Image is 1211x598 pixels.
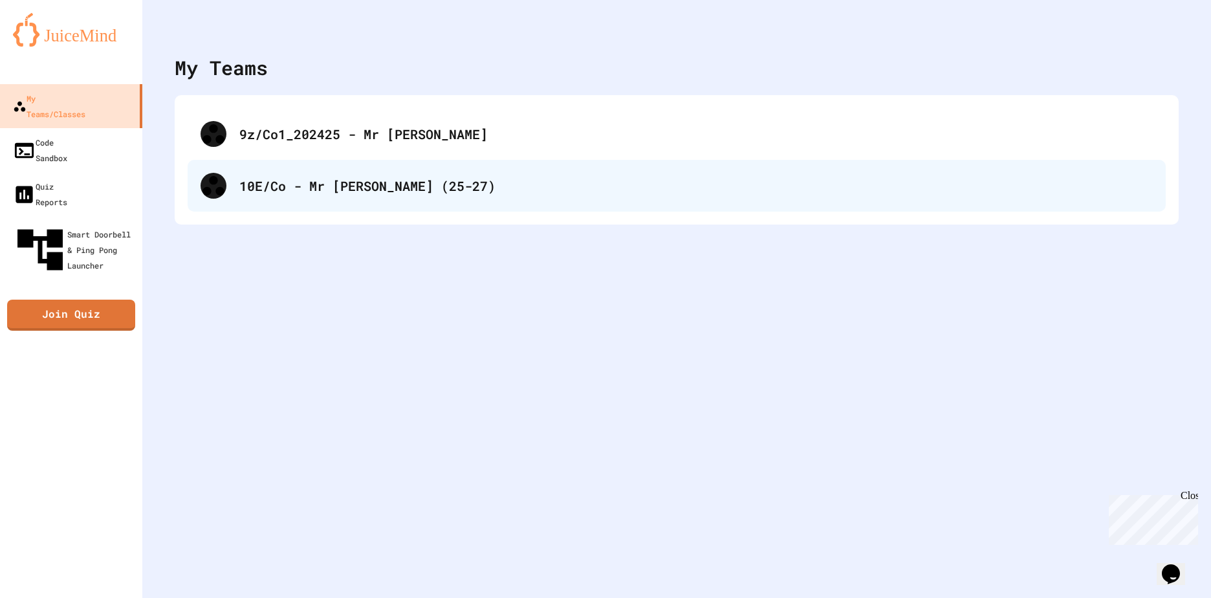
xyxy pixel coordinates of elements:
[5,5,89,82] div: Chat with us now!Close
[13,223,137,277] div: Smart Doorbell & Ping Pong Launcher
[13,91,85,122] div: My Teams/Classes
[1104,490,1198,545] iframe: chat widget
[188,108,1166,160] div: 9z/Co1_202425 - Mr [PERSON_NAME]
[175,53,268,82] div: My Teams
[239,124,1153,144] div: 9z/Co1_202425 - Mr [PERSON_NAME]
[1157,546,1198,585] iframe: chat widget
[188,160,1166,212] div: 10E/Co - Mr [PERSON_NAME] (25-27)
[13,135,67,166] div: Code Sandbox
[239,176,1153,195] div: 10E/Co - Mr [PERSON_NAME] (25-27)
[7,300,135,331] a: Join Quiz
[13,179,67,210] div: Quiz Reports
[13,13,129,47] img: logo-orange.svg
